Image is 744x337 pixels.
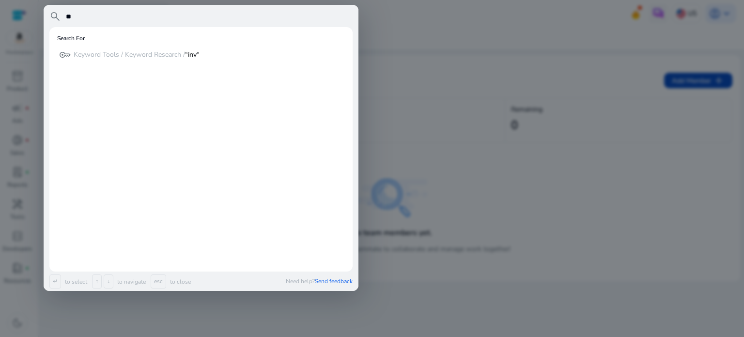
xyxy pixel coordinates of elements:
p: Need help? [286,277,353,285]
span: esc [151,274,166,289]
span: ↑ [92,274,102,289]
p: to close [168,278,191,286]
p: to select [63,278,87,286]
span: search [49,11,61,22]
span: key [59,49,71,61]
p: to navigate [115,278,146,286]
span: ↓ [104,274,113,289]
b: “inv“ [185,50,200,59]
p: Keyword Tools / Keyword Research / [74,50,200,60]
span: Send feedback [315,277,353,285]
span: ↵ [49,274,61,289]
h6: Search For [57,35,85,42]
